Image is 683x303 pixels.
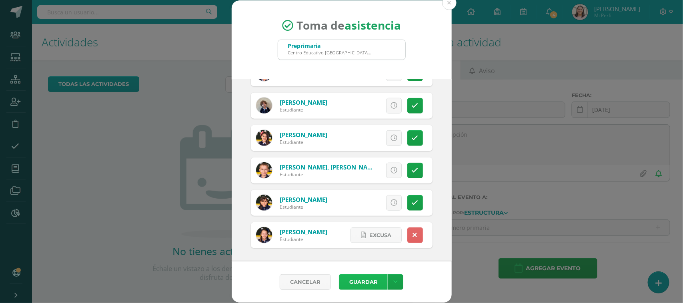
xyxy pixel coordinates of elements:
[280,171,376,178] div: Estudiante
[296,18,401,33] span: Toma de
[280,139,327,146] div: Estudiante
[280,106,327,113] div: Estudiante
[351,227,402,243] a: Excusa
[280,203,327,210] div: Estudiante
[280,195,327,203] a: [PERSON_NAME]
[339,274,388,290] button: Guardar
[345,18,401,33] strong: asistencia
[256,227,272,243] img: ca18ca01bce1488c6ff5d7a468b23d79.png
[280,131,327,139] a: [PERSON_NAME]
[280,163,378,171] a: [PERSON_NAME], [PERSON_NAME]
[256,98,272,114] img: c195981e55913796263b07d86d414b84.png
[280,236,327,243] div: Estudiante
[280,274,331,290] a: Cancelar
[278,40,405,60] input: Busca un grado o sección aquí...
[256,130,272,146] img: 559eddd4509966e0d28558ea623824c5.png
[280,98,327,106] a: [PERSON_NAME]
[280,228,327,236] a: [PERSON_NAME]
[256,162,272,178] img: 08cb573e9c3e64f41e39c42110094c7e.png
[288,42,372,50] div: Preprimaria
[369,228,391,243] span: Excusa
[256,195,272,211] img: b6a89b98479392643b3afca7b81fc60f.png
[288,50,372,56] div: Centro Educativo [GEOGRAPHIC_DATA][PERSON_NAME]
